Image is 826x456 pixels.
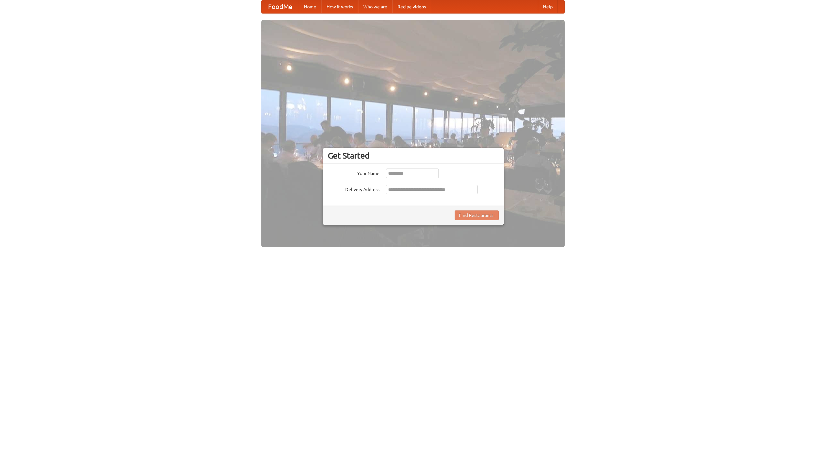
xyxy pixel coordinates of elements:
a: How it works [321,0,358,13]
label: Delivery Address [328,185,379,193]
h3: Get Started [328,151,499,160]
label: Your Name [328,169,379,177]
a: Home [299,0,321,13]
a: Help [538,0,558,13]
a: FoodMe [262,0,299,13]
a: Who we are [358,0,392,13]
a: Recipe videos [392,0,431,13]
button: Find Restaurants! [455,210,499,220]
